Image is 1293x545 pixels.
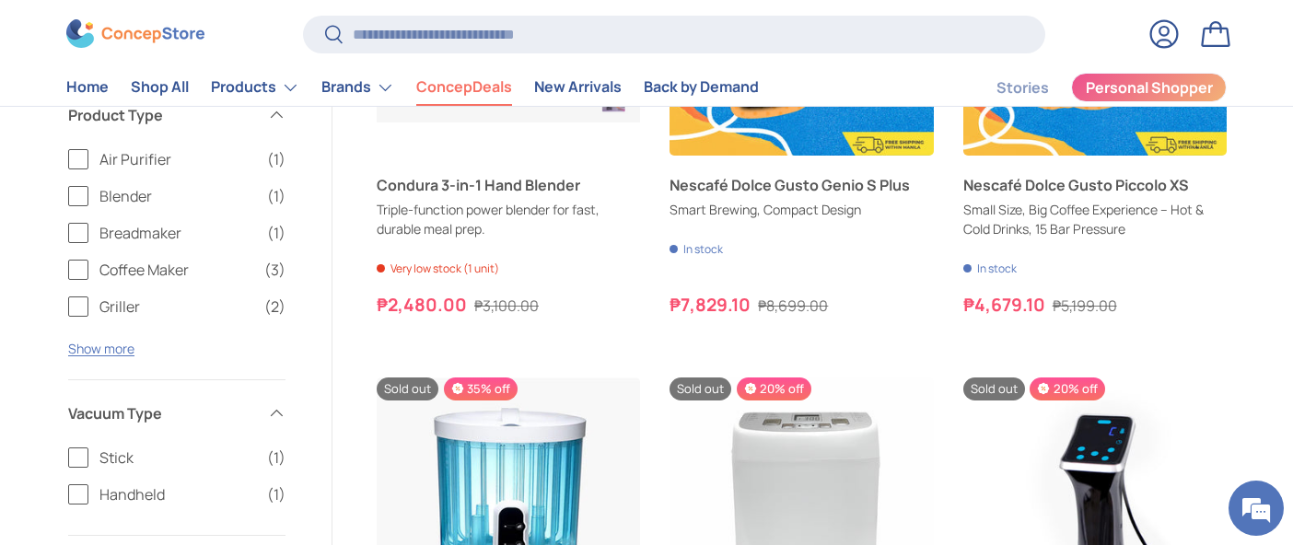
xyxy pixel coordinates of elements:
span: Handheld [99,482,256,504]
span: Vacuum Type [68,401,256,423]
span: (1) [267,446,285,468]
a: Back by Demand [644,70,759,106]
span: (3) [264,258,285,280]
a: Personal Shopper [1071,73,1227,102]
span: Sold out [670,377,731,400]
span: Griller [99,295,253,317]
nav: Secondary [952,69,1227,106]
span: Sold out [963,377,1025,400]
span: (2) [264,295,285,317]
summary: Vacuum Type [68,379,285,446]
a: Nescafé Dolce Gusto Genio S Plus [670,174,933,196]
span: (1) [267,184,285,206]
span: Coffee Maker [99,258,253,280]
span: Product Type [68,103,256,125]
a: Home [66,70,109,106]
span: Personal Shopper [1086,81,1213,96]
div: Minimize live chat window [302,9,346,53]
span: (1) [267,221,285,243]
span: Blender [99,184,256,206]
textarea: Type your message and click 'Submit' [9,355,351,420]
summary: Brands [310,69,405,106]
em: Submit [270,420,334,445]
span: Stick [99,446,256,468]
img: ConcepStore [66,20,204,49]
span: 35% off [444,377,518,400]
span: 20% off [1030,377,1104,400]
span: We are offline. Please leave us a message. [39,158,321,344]
summary: Product Type [68,81,285,147]
a: Condura 3-in-1 Hand Blender [377,174,640,196]
a: New Arrivals [534,70,622,106]
a: Nescafé Dolce Gusto Piccolo XS [963,174,1227,196]
span: (1) [267,147,285,169]
span: (1) [267,482,285,504]
a: Stories [996,70,1049,106]
summary: Products [200,69,310,106]
span: Sold out [377,377,438,400]
a: Shop All [131,70,189,106]
nav: Primary [66,69,759,106]
div: Leave a message [96,103,309,127]
a: ConcepDeals [416,70,512,106]
button: Show more [68,339,134,356]
span: Breadmaker [99,221,256,243]
span: 20% off [737,377,811,400]
span: Air Purifier [99,147,256,169]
